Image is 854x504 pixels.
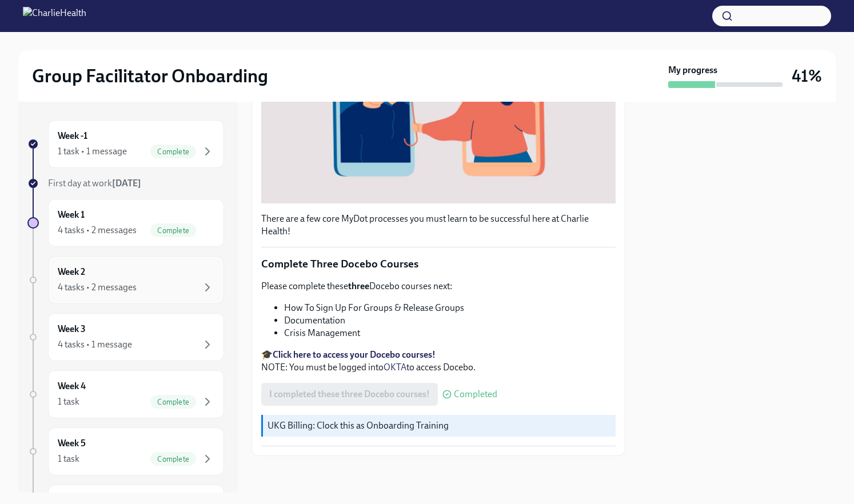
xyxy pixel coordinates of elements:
[273,349,436,360] a: Click here to access your Docebo courses!
[150,455,196,463] span: Complete
[284,314,616,327] li: Documentation
[150,147,196,156] span: Complete
[32,65,268,87] h2: Group Facilitator Onboarding
[284,302,616,314] li: How To Sign Up For Groups & Release Groups
[58,453,79,465] div: 1 task
[58,380,86,393] h6: Week 4
[58,209,85,221] h6: Week 1
[454,390,497,399] span: Completed
[58,130,87,142] h6: Week -1
[348,281,369,291] strong: three
[58,145,127,158] div: 1 task • 1 message
[261,257,616,271] p: Complete Three Docebo Courses
[27,427,224,475] a: Week 51 taskComplete
[792,66,822,86] h3: 41%
[23,7,86,25] img: CharlieHealth
[261,280,616,293] p: Please complete these Docebo courses next:
[48,178,141,189] span: First day at work
[58,437,86,450] h6: Week 5
[58,395,79,408] div: 1 task
[150,398,196,406] span: Complete
[27,370,224,418] a: Week 41 taskComplete
[284,327,616,339] li: Crisis Management
[150,226,196,235] span: Complete
[58,224,137,237] div: 4 tasks • 2 messages
[58,281,137,294] div: 4 tasks • 2 messages
[668,64,717,77] strong: My progress
[27,313,224,361] a: Week 34 tasks • 1 message
[27,177,224,190] a: First day at work[DATE]
[261,213,616,238] p: There are a few core MyDot processes you must learn to be successful here at Charlie Health!
[27,199,224,247] a: Week 14 tasks • 2 messagesComplete
[268,419,611,432] p: UKG Billing: Clock this as Onboarding Training
[384,362,406,373] a: OKTA
[112,178,141,189] strong: [DATE]
[27,256,224,304] a: Week 24 tasks • 2 messages
[261,349,616,374] p: 🎓 NOTE: You must be logged into to access Docebo.
[58,338,132,351] div: 4 tasks • 1 message
[58,266,85,278] h6: Week 2
[27,120,224,168] a: Week -11 task • 1 messageComplete
[58,323,86,335] h6: Week 3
